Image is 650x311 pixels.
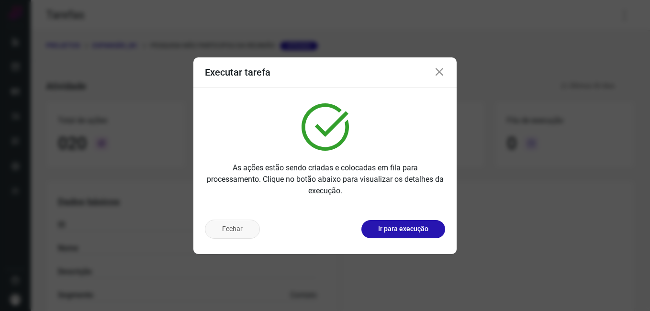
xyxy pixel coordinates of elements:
[205,162,445,197] p: As ações estão sendo criadas e colocadas em fila para processamento. Clique no botão abaixo para ...
[378,224,428,234] p: Ir para execução
[205,67,270,78] h3: Executar tarefa
[205,220,260,239] button: Fechar
[361,220,445,238] button: Ir para execução
[302,103,349,151] img: verified.svg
